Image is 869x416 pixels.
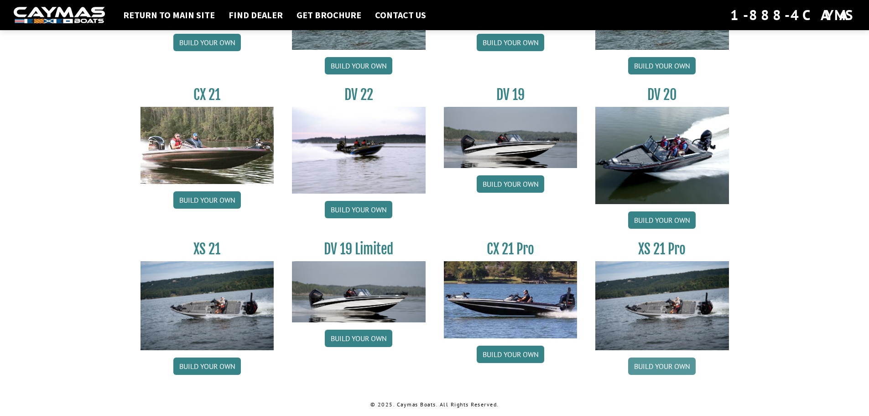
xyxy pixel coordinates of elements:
[173,191,241,209] a: Build your own
[140,400,729,409] p: © 2025. Caymas Boats. All Rights Reserved.
[292,86,426,103] h3: DV 22
[224,9,287,21] a: Find Dealer
[325,57,392,74] a: Build your own
[119,9,219,21] a: Return to main site
[628,211,696,229] a: Build your own
[628,57,696,74] a: Build your own
[444,261,578,338] img: CX-21Pro_thumbnail.jpg
[140,261,274,350] img: XS_21_thumbnail.jpg
[173,358,241,375] a: Build your own
[325,201,392,218] a: Build your own
[628,358,696,375] a: Build your own
[325,330,392,347] a: Build your own
[292,261,426,322] img: dv-19-ban_from_website_for_caymas_connect.png
[444,107,578,168] img: dv-19-ban_from_website_for_caymas_connect.png
[595,86,729,103] h3: DV 20
[370,9,431,21] a: Contact Us
[140,107,274,184] img: CX21_thumb.jpg
[292,241,426,258] h3: DV 19 Limited
[595,241,729,258] h3: XS 21 Pro
[140,241,274,258] h3: XS 21
[595,261,729,350] img: XS_21_thumbnail.jpg
[595,107,729,204] img: DV_20_from_website_for_caymas_connect.png
[292,107,426,194] img: DV22_original_motor_cropped_for_caymas_connect.jpg
[477,34,544,51] a: Build your own
[477,175,544,193] a: Build your own
[477,346,544,363] a: Build your own
[730,5,855,25] div: 1-888-4CAYMAS
[14,7,105,24] img: white-logo-c9c8dbefe5ff5ceceb0f0178aa75bf4bb51f6bca0971e226c86eb53dfe498488.png
[444,241,578,258] h3: CX 21 Pro
[444,86,578,103] h3: DV 19
[173,34,241,51] a: Build your own
[292,9,366,21] a: Get Brochure
[140,86,274,103] h3: CX 21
